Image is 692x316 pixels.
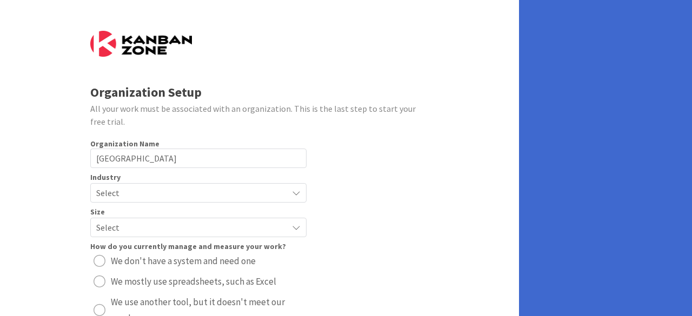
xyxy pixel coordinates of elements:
[90,83,429,102] div: Organization Setup
[96,220,282,235] span: Select
[111,273,276,290] span: We mostly use spreadsheets, such as Excel
[90,243,286,250] div: How do you currently manage and measure your work?
[90,139,159,149] label: Organization Name
[90,102,429,128] div: All your work must be associated with an organization. This is the last step to start your free t...
[90,273,307,290] button: We mostly use spreadsheets, such as Excel
[90,31,192,57] img: Kanban Zone
[96,185,282,200] span: Select
[90,208,105,216] span: Size
[90,252,307,270] button: We don't have a system and need one
[90,173,121,181] span: Industry
[111,253,256,269] span: We don't have a system and need one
